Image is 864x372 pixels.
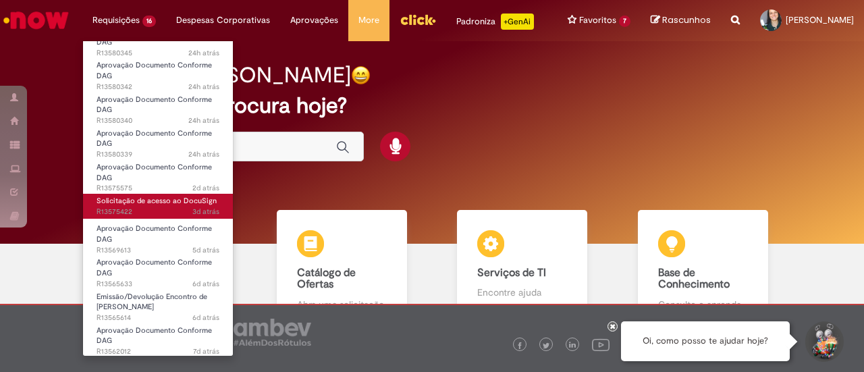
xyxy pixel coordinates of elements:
[83,126,233,155] a: Aberto R13580339 : Aprovação Documento Conforme DAG
[83,58,233,87] a: Aberto R13580342 : Aprovação Documento Conforme DAG
[188,82,219,92] span: 24h atrás
[456,14,534,30] div: Padroniza
[97,149,219,160] span: R13580339
[192,183,219,193] time: 29/09/2025 10:09:02
[658,298,748,311] p: Consulte e aprenda
[477,266,546,280] b: Serviços de TI
[543,342,549,349] img: logo_footer_twitter.png
[97,115,219,126] span: R13580340
[92,14,140,27] span: Requisições
[188,82,219,92] time: 30/09/2025 10:09:18
[192,183,219,193] span: 2d atrás
[651,14,711,27] a: Rascunhos
[97,325,212,346] span: Aprovação Documento Conforme DAG
[351,65,371,85] img: happy-face.png
[188,48,219,58] time: 30/09/2025 10:09:25
[97,257,212,278] span: Aprovação Documento Conforme DAG
[297,266,356,292] b: Catálogo de Ofertas
[569,342,576,350] img: logo_footer_linkedin.png
[193,346,219,356] time: 24/09/2025 10:12:36
[1,7,71,34] img: ServiceNow
[97,183,219,194] span: R13575575
[358,14,379,27] span: More
[662,14,711,26] span: Rascunhos
[97,60,212,81] span: Aprovação Documento Conforme DAG
[82,41,234,356] ul: Requisições
[176,14,270,27] span: Despesas Corporativas
[92,94,771,117] h2: O que você procura hoje?
[516,342,523,349] img: logo_footer_facebook.png
[83,290,233,319] a: Aberto R13565614 : Emissão/Devolução Encontro de Contas Fornecedor
[97,196,217,206] span: Solicitação de acesso ao DocuSign
[432,210,613,327] a: Serviços de TI Encontre ajuda
[579,14,616,27] span: Favoritos
[192,313,219,323] time: 25/09/2025 10:06:20
[252,210,433,327] a: Catálogo de Ofertas Abra uma solicitação
[188,115,219,126] time: 30/09/2025 10:09:12
[97,162,212,183] span: Aprovação Documento Conforme DAG
[188,48,219,58] span: 24h atrás
[97,346,219,357] span: R13562012
[97,48,219,59] span: R13580345
[803,321,844,362] button: Iniciar Conversa de Suporte
[97,82,219,92] span: R13580342
[501,14,534,30] p: +GenAi
[142,16,156,27] span: 16
[97,223,212,244] span: Aprovação Documento Conforme DAG
[621,321,790,361] div: Oi, como posso te ajudar hoje?
[658,266,730,292] b: Base de Conhecimento
[97,95,212,115] span: Aprovação Documento Conforme DAG
[97,128,212,149] span: Aprovação Documento Conforme DAG
[400,9,436,30] img: click_logo_yellow_360x200.png
[619,16,630,27] span: 7
[786,14,854,26] span: [PERSON_NAME]
[192,207,219,217] time: 29/09/2025 09:43:17
[192,245,219,255] time: 26/09/2025 10:09:20
[592,336,610,353] img: logo_footer_youtube.png
[477,286,567,299] p: Encontre ajuda
[83,160,233,189] a: Aberto R13575575 : Aprovação Documento Conforme DAG
[297,298,387,311] p: Abra uma solicitação
[97,279,219,290] span: R13565633
[192,279,219,289] time: 25/09/2025 10:09:43
[83,323,233,352] a: Aberto R13562012 : Aprovação Documento Conforme DAG
[188,115,219,126] span: 24h atrás
[193,346,219,356] span: 7d atrás
[192,245,219,255] span: 5d atrás
[83,194,233,219] a: Aberto R13575422 : Solicitação de acesso ao DocuSign
[97,292,207,313] span: Emissão/Devolução Encontro de [PERSON_NAME]
[192,313,219,323] span: 6d atrás
[188,149,219,159] time: 30/09/2025 10:09:06
[234,319,311,346] img: logo_footer_ambev_rotulo_gray.png
[83,255,233,284] a: Aberto R13565633 : Aprovação Documento Conforme DAG
[83,92,233,122] a: Aberto R13580340 : Aprovação Documento Conforme DAG
[97,207,219,217] span: R13575422
[97,313,219,323] span: R13565614
[192,279,219,289] span: 6d atrás
[613,210,794,327] a: Base de Conhecimento Consulte e aprenda
[71,210,252,327] a: Tirar dúvidas Tirar dúvidas com Lupi Assist e Gen Ai
[83,221,233,250] a: Aberto R13569613 : Aprovação Documento Conforme DAG
[97,245,219,256] span: R13569613
[290,14,338,27] span: Aprovações
[188,149,219,159] span: 24h atrás
[192,207,219,217] span: 3d atrás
